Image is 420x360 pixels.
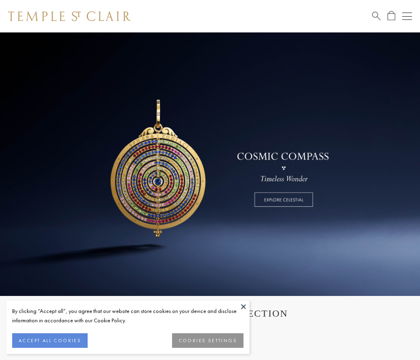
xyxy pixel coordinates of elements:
button: COOKIES SETTINGS [172,333,243,348]
div: By clicking “Accept all”, you agree that our website can store cookies on your device and disclos... [12,306,243,325]
button: Open navigation [402,11,412,21]
a: Search [372,11,381,21]
button: ACCEPT ALL COOKIES [12,333,88,348]
a: Open Shopping Bag [388,11,395,21]
img: Temple St. Clair [8,11,131,21]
